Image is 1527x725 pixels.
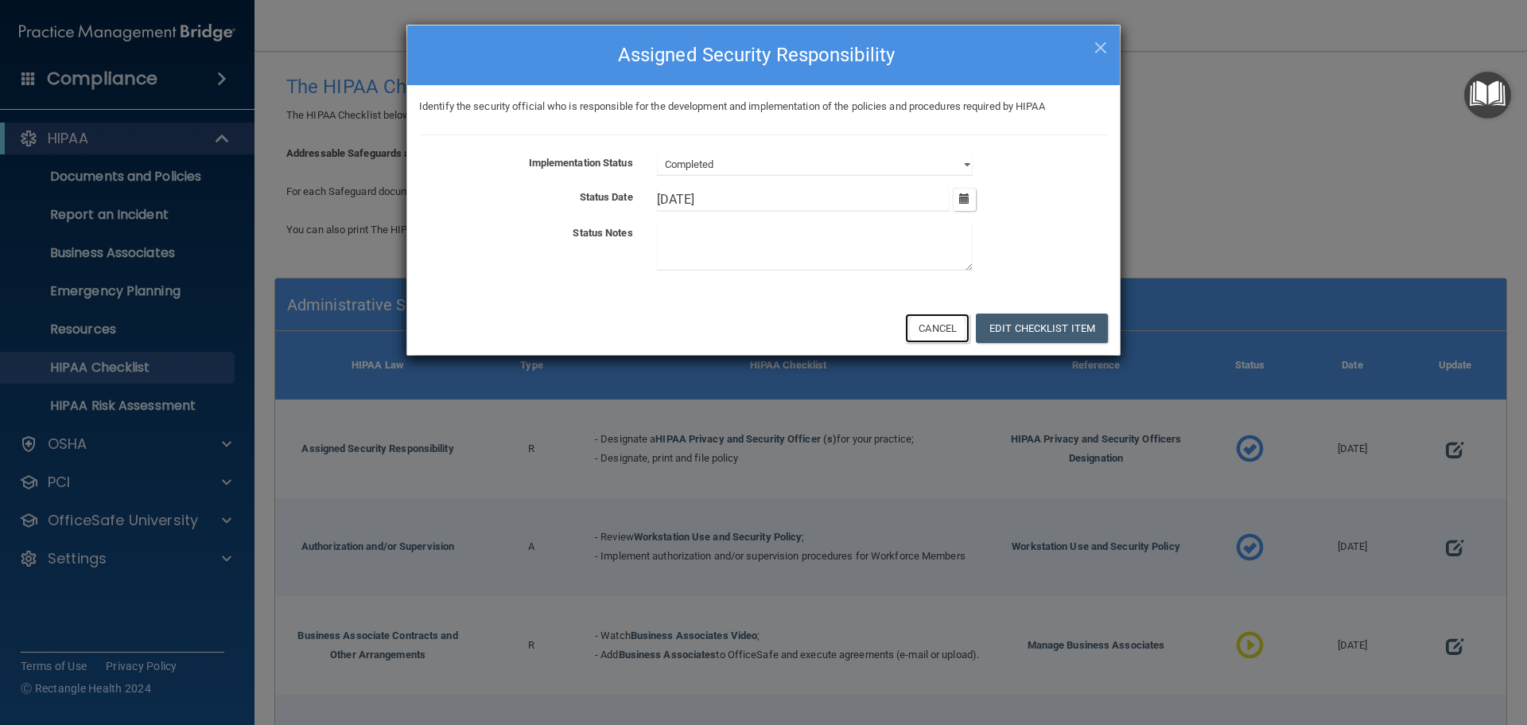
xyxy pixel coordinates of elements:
button: Open Resource Center [1464,72,1511,119]
span: × [1094,29,1108,61]
button: Cancel [905,314,969,343]
h4: Assigned Security Responsibility [419,37,1108,72]
b: Status Date [580,191,633,203]
div: Identify the security official who is responsible for the development and implementation of the p... [407,97,1120,116]
b: Status Notes [573,227,632,239]
button: Edit Checklist Item [976,314,1108,343]
b: Implementation Status [529,157,633,169]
